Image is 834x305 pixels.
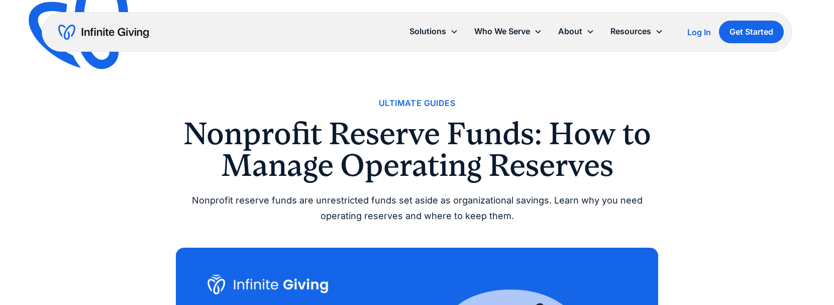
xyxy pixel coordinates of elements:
div: Who We Serve [466,21,550,42]
a: home [58,24,149,40]
div: About [550,21,602,42]
div: Log In [687,28,711,36]
a: Log In [687,26,711,38]
div: Resources [610,25,651,38]
div: Resources [602,21,671,42]
div: Who We Serve [474,25,530,38]
div: Nonprofit reserve funds are unrestricted funds set aside as organizational savings. Learn why you... [176,193,658,224]
a: Ultimate Guides [379,96,455,110]
h1: Nonprofit Reserve Funds: How to Manage Operating Reserves [176,118,658,181]
div: Solutions [401,21,466,42]
a: Get Started [719,21,784,43]
div: About [558,25,582,38]
div: Solutions [409,25,446,38]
